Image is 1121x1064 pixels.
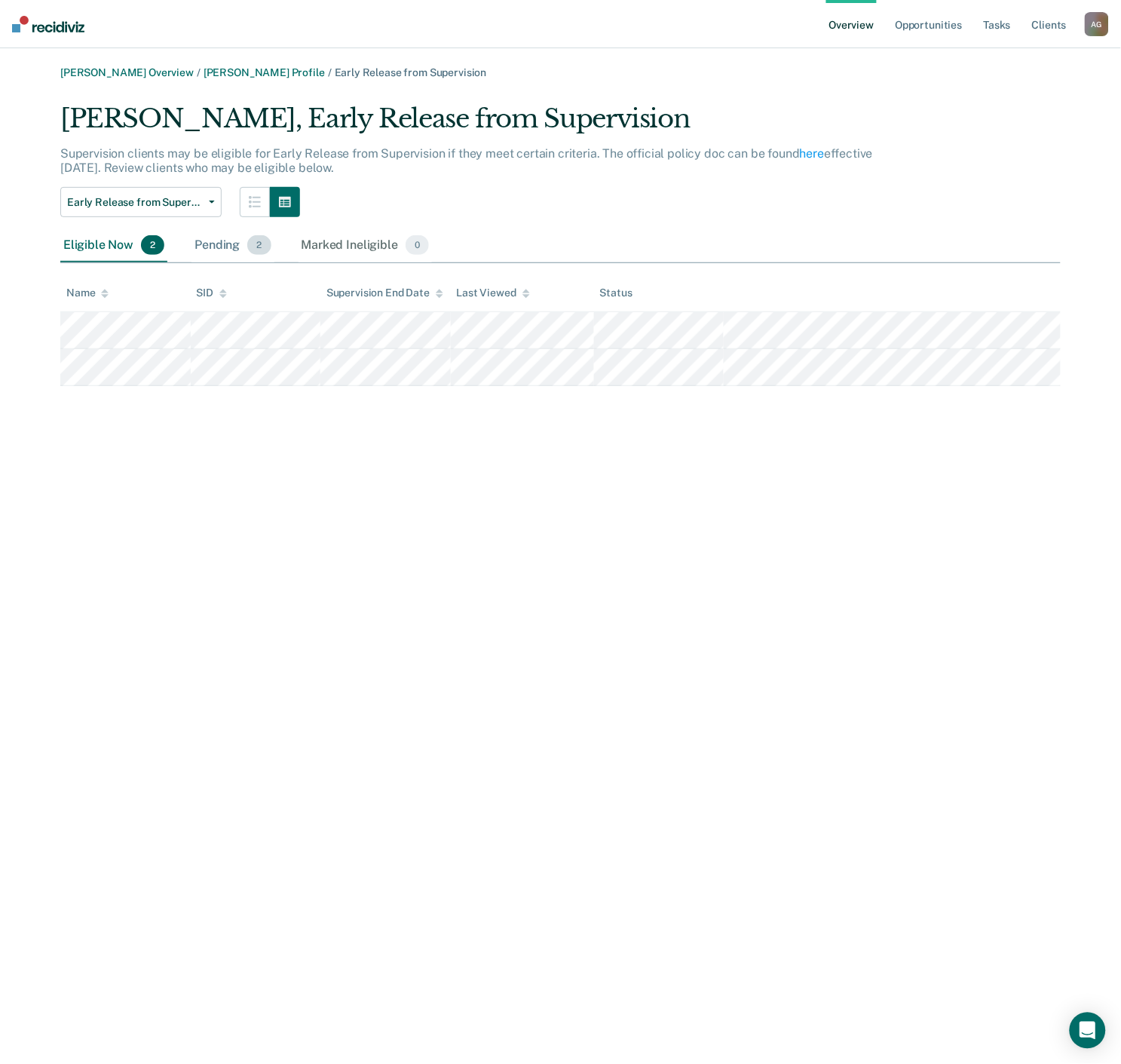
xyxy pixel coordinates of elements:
a: [PERSON_NAME] Profile [204,66,325,78]
a: here [800,146,824,161]
span: / [194,66,204,78]
div: Last Viewed [457,287,530,299]
div: A G [1085,12,1109,36]
button: AG [1085,12,1109,36]
span: 2 [141,235,164,255]
div: Name [66,287,109,299]
a: [PERSON_NAME] Overview [60,66,194,78]
div: SID [197,287,228,299]
div: Pending2 [191,229,274,262]
div: Supervision End Date [326,287,443,299]
span: / [325,66,335,78]
div: Open Intercom Messenger [1070,1013,1106,1049]
img: Recidiviz [12,16,84,32]
p: Supervision clients may be eligible for Early Release from Supervision if they meet certain crite... [60,146,873,175]
div: [PERSON_NAME], Early Release from Supervision [60,103,901,146]
span: 2 [247,235,271,255]
div: Eligible Now2 [60,229,167,262]
button: Early Release from Supervision [60,187,222,217]
span: Early Release from Supervision [67,196,203,209]
div: Status [600,287,632,299]
div: Marked Ineligible0 [299,229,433,262]
span: Early Release from Supervision [335,66,487,78]
span: 0 [406,235,429,255]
